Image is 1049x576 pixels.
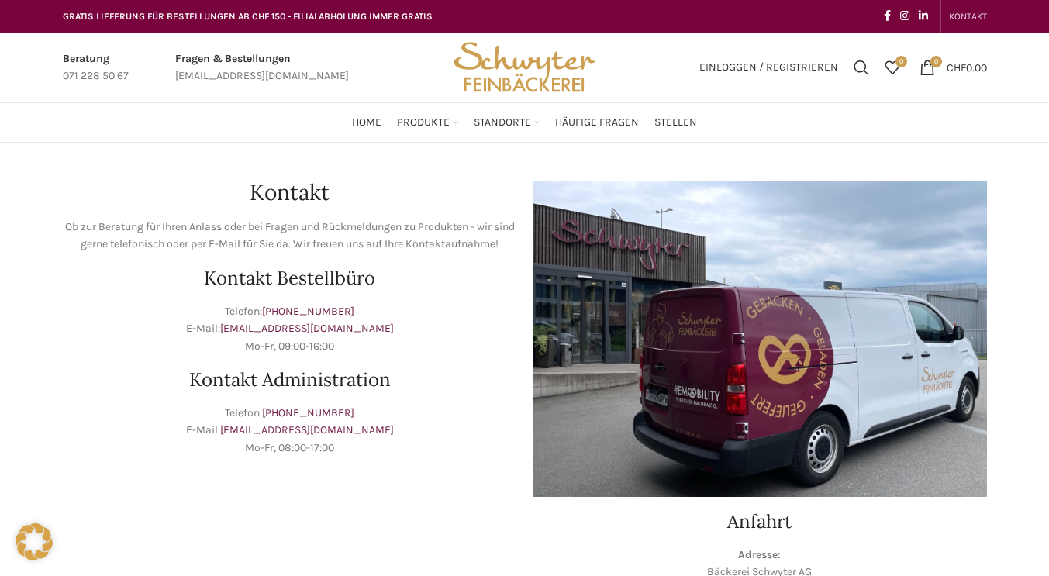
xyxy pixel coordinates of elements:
p: Telefon: E-Mail: Mo-Fr, 08:00-17:00 [63,405,517,457]
a: [PHONE_NUMBER] [262,406,354,419]
strong: Adresse: [738,548,781,561]
h2: Anfahrt [533,512,987,531]
p: Ob zur Beratung für Ihren Anlass oder bei Fragen und Rückmeldungen zu Produkten - wir sind gerne ... [63,219,517,254]
div: Secondary navigation [941,1,995,32]
div: Meine Wunschliste [877,52,908,83]
h2: Kontakt Administration [63,371,517,389]
h1: Kontakt [63,181,517,203]
a: Infobox link [175,50,349,85]
a: KONTAKT [949,1,987,32]
a: Häufige Fragen [555,107,639,138]
h2: Kontakt Bestellbüro [63,269,517,288]
a: [EMAIL_ADDRESS][DOMAIN_NAME] [220,423,394,436]
span: Produkte [397,116,450,130]
bdi: 0.00 [947,60,987,74]
a: Instagram social link [895,5,914,27]
a: [EMAIL_ADDRESS][DOMAIN_NAME] [220,322,394,335]
span: Häufige Fragen [555,116,639,130]
span: GRATIS LIEFERUNG FÜR BESTELLUNGEN AB CHF 150 - FILIALABHOLUNG IMMER GRATIS [63,11,433,22]
a: Suchen [846,52,877,83]
a: [PHONE_NUMBER] [262,305,354,318]
a: 0 [877,52,908,83]
a: Stellen [654,107,697,138]
a: Home [352,107,381,138]
a: Produkte [397,107,458,138]
img: Bäckerei Schwyter [448,33,600,102]
span: KONTAKT [949,11,987,22]
a: Infobox link [63,50,129,85]
span: Standorte [474,116,531,130]
span: Home [352,116,381,130]
div: Main navigation [55,107,995,138]
a: Facebook social link [879,5,895,27]
p: Telefon: E-Mail: Mo-Fr, 09:00-16:00 [63,303,517,355]
a: Site logo [448,60,600,73]
a: Einloggen / Registrieren [692,52,846,83]
a: 0 CHF0.00 [912,52,995,83]
a: Linkedin social link [914,5,933,27]
span: 0 [930,56,942,67]
span: Einloggen / Registrieren [699,62,838,73]
a: Standorte [474,107,540,138]
span: 0 [895,56,907,67]
span: CHF [947,60,966,74]
span: Stellen [654,116,697,130]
